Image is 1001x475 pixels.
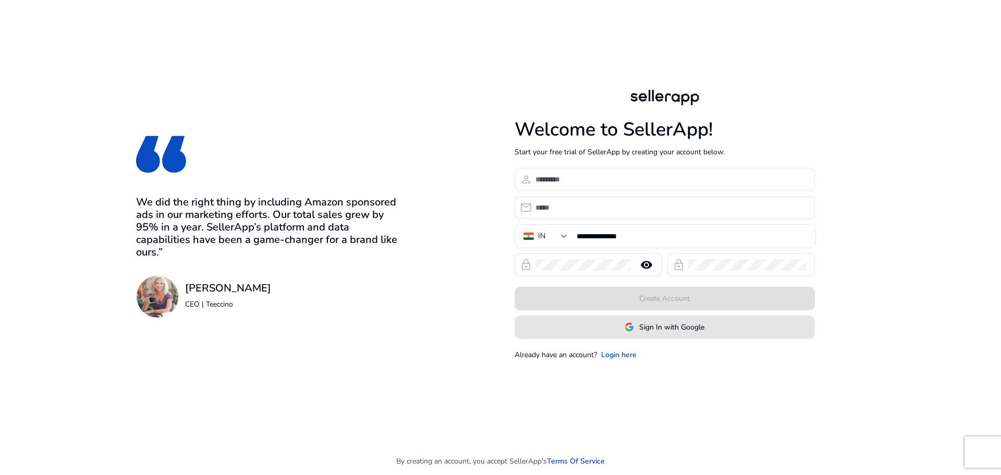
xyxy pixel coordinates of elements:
h1: Welcome to SellerApp! [515,118,815,141]
p: CEO | Teeccino [185,299,271,310]
span: Sign In with Google [639,322,704,333]
a: Login here [601,349,637,360]
span: lock [520,259,532,271]
span: lock [673,259,685,271]
h3: We did the right thing by including Amazon sponsored ads in our marketing efforts. Our total sale... [136,196,403,259]
span: person [520,173,532,186]
h3: [PERSON_NAME] [185,282,271,295]
p: Start your free trial of SellerApp by creating your account below. [515,147,815,157]
span: email [520,201,532,214]
p: Already have an account? [515,349,597,360]
a: Terms Of Service [547,456,605,467]
div: IN [538,230,545,242]
img: google-logo.svg [625,322,634,332]
mat-icon: remove_red_eye [634,259,659,271]
button: Sign In with Google [515,315,815,339]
